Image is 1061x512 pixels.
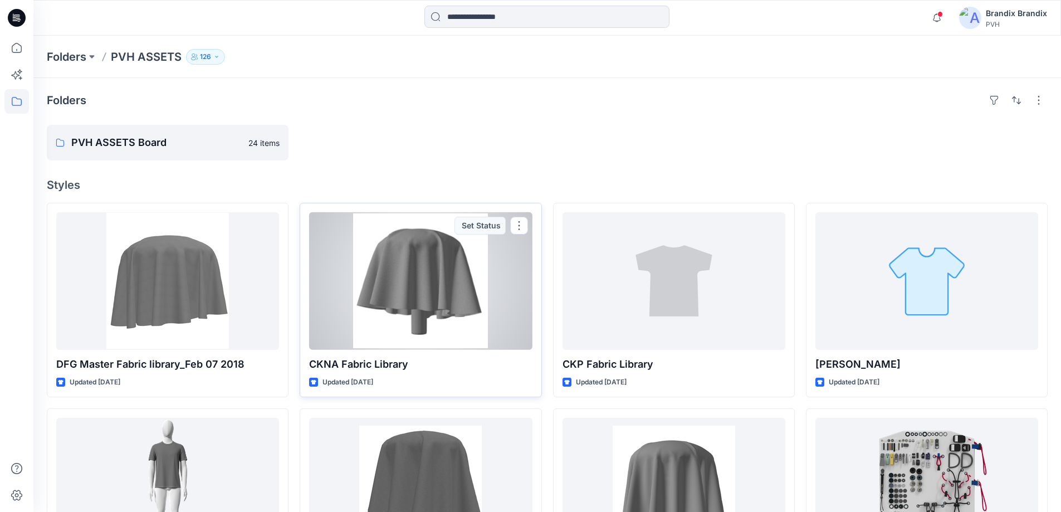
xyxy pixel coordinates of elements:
div: PVH [986,20,1047,28]
h4: Styles [47,178,1048,192]
a: DFG Master Fabric library_Feb 07 2018 [56,212,279,350]
p: PVH ASSETS Board [71,135,242,150]
p: CKNA Fabric Library [309,357,532,372]
div: Brandix Brandix [986,7,1047,20]
a: CKP Fabric Library [563,212,785,350]
a: Tommy Trim [815,212,1038,350]
img: avatar [959,7,981,29]
p: [PERSON_NAME] [815,357,1038,372]
p: Updated [DATE] [70,377,120,388]
p: CKP Fabric Library [563,357,785,372]
p: Updated [DATE] [322,377,373,388]
p: DFG Master Fabric library_Feb 07 2018 [56,357,279,372]
a: Folders [47,49,86,65]
p: 24 items [248,137,280,149]
button: 126 [186,49,225,65]
p: Updated [DATE] [576,377,627,388]
p: Updated [DATE] [829,377,879,388]
p: 126 [200,51,211,63]
p: PVH ASSETS [111,49,182,65]
a: CKNA Fabric Library [309,212,532,350]
h4: Folders [47,94,86,107]
a: PVH ASSETS Board24 items [47,125,289,160]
